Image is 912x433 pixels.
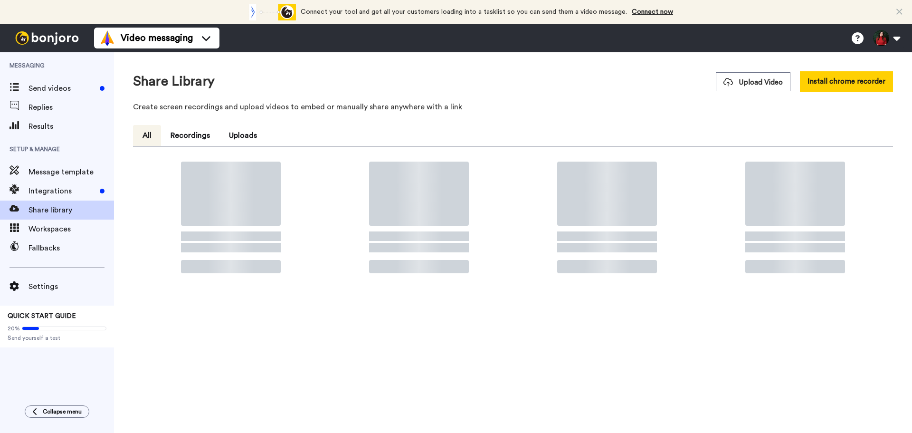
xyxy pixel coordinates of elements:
a: Connect now [632,9,673,15]
span: 20% [8,325,20,332]
span: Fallbacks [28,242,114,254]
h1: Share Library [133,74,215,89]
span: Settings [28,281,114,292]
span: Video messaging [121,31,193,45]
div: animation [244,4,296,20]
span: Replies [28,102,114,113]
span: Upload Video [723,77,783,87]
button: Uploads [219,125,266,146]
span: Results [28,121,114,132]
img: vm-color.svg [100,30,115,46]
span: Collapse menu [43,408,82,415]
button: Collapse menu [25,405,89,418]
button: Install chrome recorder [800,71,893,92]
span: Workspaces [28,223,114,235]
span: Send yourself a test [8,334,106,342]
button: Upload Video [716,72,790,91]
button: Recordings [161,125,219,146]
span: Share library [28,204,114,216]
p: Create screen recordings and upload videos to embed or manually share anywhere with a link [133,101,893,113]
button: All [133,125,161,146]
span: Connect your tool and get all your customers loading into a tasklist so you can send them a video... [301,9,627,15]
img: bj-logo-header-white.svg [11,31,83,45]
span: Message template [28,166,114,178]
span: QUICK START GUIDE [8,313,76,319]
span: Integrations [28,185,96,197]
span: Send videos [28,83,96,94]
